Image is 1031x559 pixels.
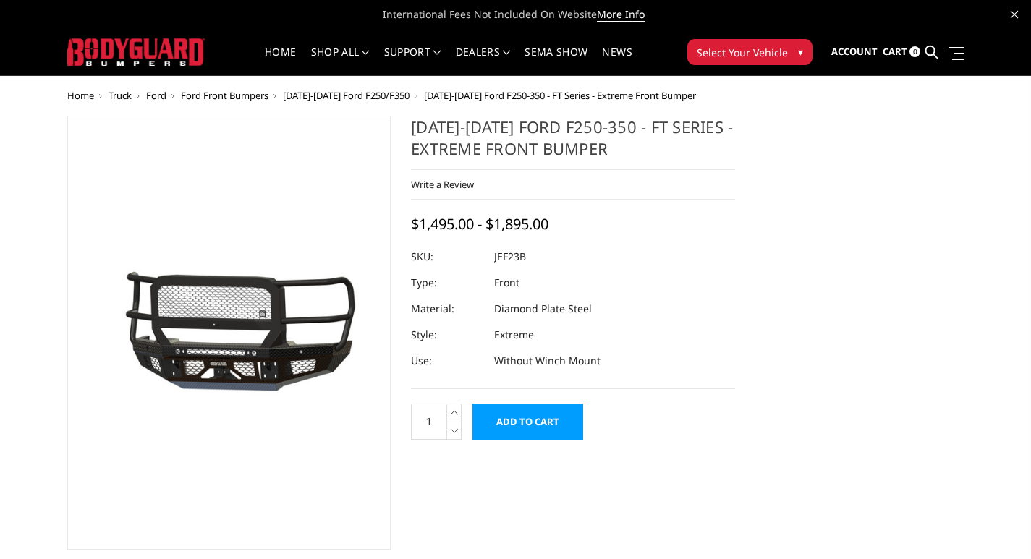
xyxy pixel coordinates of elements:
a: Home [265,47,296,75]
dd: JEF23B [494,244,526,270]
a: [DATE]-[DATE] Ford F250/F350 [283,89,410,102]
dt: SKU: [411,244,483,270]
a: Ford Front Bumpers [181,89,268,102]
img: BODYGUARD BUMPERS [67,38,205,65]
dt: Material: [411,296,483,322]
dd: Front [494,270,519,296]
span: $1,495.00 - $1,895.00 [411,214,548,234]
dd: Diamond Plate Steel [494,296,592,322]
dd: Without Winch Mount [494,348,601,374]
dt: Type: [411,270,483,296]
a: More Info [597,7,645,22]
input: Add to Cart [472,404,583,440]
a: Write a Review [411,178,474,191]
a: News [602,47,632,75]
span: Select Your Vehicle [697,45,788,60]
a: 2023-2026 Ford F250-350 - FT Series - Extreme Front Bumper [67,116,391,550]
h1: [DATE]-[DATE] Ford F250-350 - FT Series - Extreme Front Bumper [411,116,735,170]
a: Truck [109,89,132,102]
a: Ford [146,89,166,102]
button: Select Your Vehicle [687,39,813,65]
span: 0 [909,46,920,57]
dt: Style: [411,322,483,348]
a: Account [831,33,878,72]
a: SEMA Show [525,47,587,75]
span: Cart [883,45,907,58]
a: Cart 0 [883,33,920,72]
a: shop all [311,47,370,75]
a: Dealers [456,47,511,75]
dt: Use: [411,348,483,374]
a: Home [67,89,94,102]
span: [DATE]-[DATE] Ford F250-350 - FT Series - Extreme Front Bumper [424,89,696,102]
span: Account [831,45,878,58]
dd: Extreme [494,322,534,348]
span: ▾ [798,44,803,59]
a: Support [384,47,441,75]
img: 2023-2026 Ford F250-350 - FT Series - Extreme Front Bumper [72,259,387,406]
